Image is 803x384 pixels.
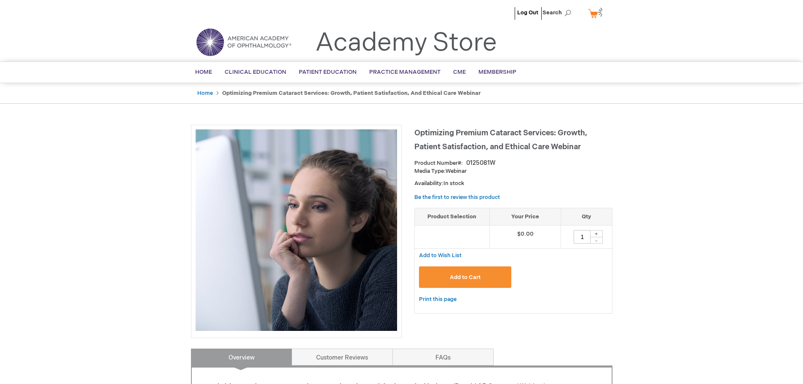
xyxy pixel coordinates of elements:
[489,208,561,226] th: Your Price
[419,252,462,259] a: Add to Wish List
[478,69,516,75] span: Membership
[419,294,457,305] a: Print this page
[419,266,512,288] button: Add to Cart
[450,274,481,281] span: Add to Cart
[466,159,495,167] div: 0125081W
[392,349,494,365] a: FAQs
[590,230,603,237] div: +
[598,7,608,17] img: Loading...
[414,160,463,166] strong: Product Number
[415,208,490,226] th: Product Selection
[453,69,466,75] span: CME
[222,90,481,97] strong: Optimizing Premium Cataract Services: Growth, Patient Satisfaction, and Ethical Care Webinar
[561,208,612,226] th: Qty
[195,69,212,75] span: Home
[315,28,497,58] a: Academy Store
[197,90,213,97] a: Home
[369,69,440,75] span: Practice Management
[517,9,538,16] a: Log Out
[574,230,591,244] input: Qty
[414,168,446,175] strong: Media Type:
[542,4,575,21] span: Search
[414,167,612,175] p: Webinar
[299,69,357,75] span: Patient Education
[489,226,561,249] td: $0.00
[443,180,464,187] span: In stock
[225,69,286,75] span: Clinical Education
[414,180,612,188] p: Availability:
[292,349,393,365] a: Customer Reviews
[414,194,500,201] a: Be the first to review this product
[196,129,397,331] img: Optimizing Premium Cataract Services: Growth, Patient Satisfaction, and Ethical Care Webinar
[590,237,603,244] div: -
[191,349,292,365] a: Overview
[414,129,587,151] span: Optimizing Premium Cataract Services: Growth, Patient Satisfaction, and Ethical Care Webinar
